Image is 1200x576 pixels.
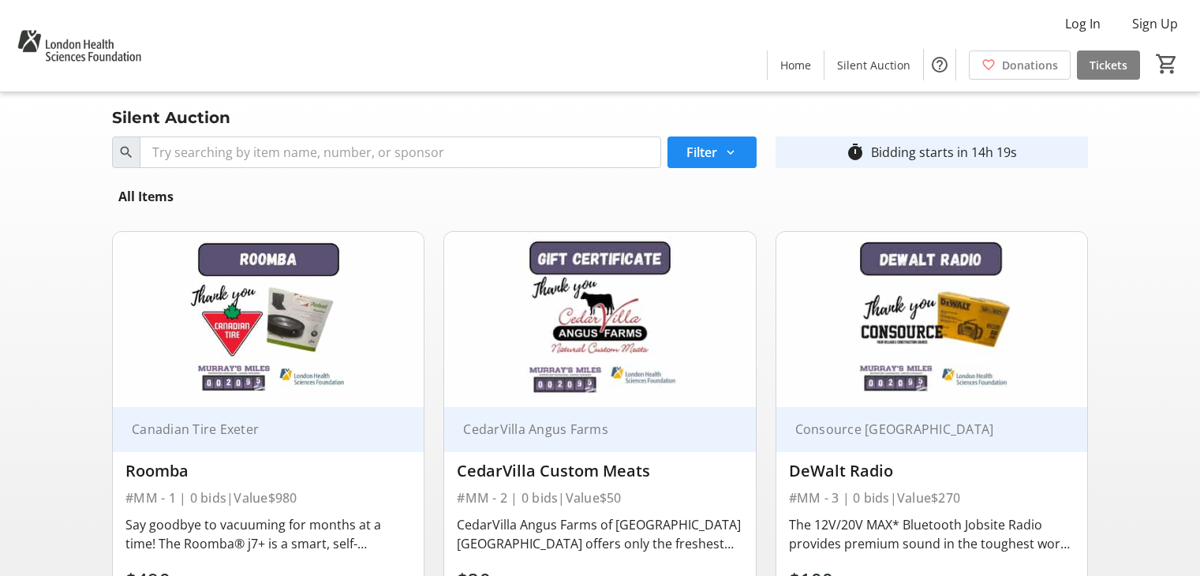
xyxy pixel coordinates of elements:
button: Cart [1153,50,1181,78]
div: CedarVilla Custom Meats [457,462,742,481]
img: London Health Sciences Foundation's Logo [9,6,149,85]
div: DeWalt Radio [789,462,1075,481]
a: Tickets [1077,50,1140,80]
div: CedarVilla Angus Farms of [GEOGRAPHIC_DATA] [GEOGRAPHIC_DATA] offers only the freshest local meat... [457,515,742,553]
div: #MM - 2 | 0 bids | Value $50 [457,487,742,509]
input: Try searching by item name, number, or sponsor [140,137,661,168]
button: Filter [667,137,757,168]
div: Say goodbye to vacuuming for months at a time! The Roomba® j7+ is a smart, self-emptying robot va... [125,515,411,553]
span: Log In [1065,14,1101,33]
button: Sign Up [1120,11,1191,36]
button: Help [924,49,955,80]
span: Donations [1002,57,1058,73]
div: Consource [GEOGRAPHIC_DATA] [789,421,1056,437]
img: DeWalt Radio [776,232,1087,407]
img: Roomba [113,232,424,407]
div: #MM - 1 | 0 bids | Value $980 [125,487,411,509]
span: Filter [686,143,717,162]
a: Home [768,50,824,80]
div: Silent Auction [103,105,240,130]
span: Home [780,57,811,73]
div: All Items [112,181,180,212]
span: Tickets [1090,57,1127,73]
img: CedarVilla Custom Meats [444,232,755,407]
button: Log In [1052,11,1113,36]
a: Silent Auction [824,50,923,80]
div: #MM - 3 | 0 bids | Value $270 [789,487,1075,509]
span: Sign Up [1132,14,1178,33]
div: The 12V/20V MAX* Bluetooth Jobsite Radio provides premium sound in the toughest work environments... [789,515,1075,553]
div: Bidding starts in 14h 19s [871,143,1017,162]
div: Roomba [125,462,411,481]
div: CedarVilla Angus Farms [457,421,723,437]
div: Canadian Tire Exeter [125,421,392,437]
span: Silent Auction [837,57,910,73]
mat-icon: timer_outline [846,143,865,162]
a: Donations [969,50,1071,80]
